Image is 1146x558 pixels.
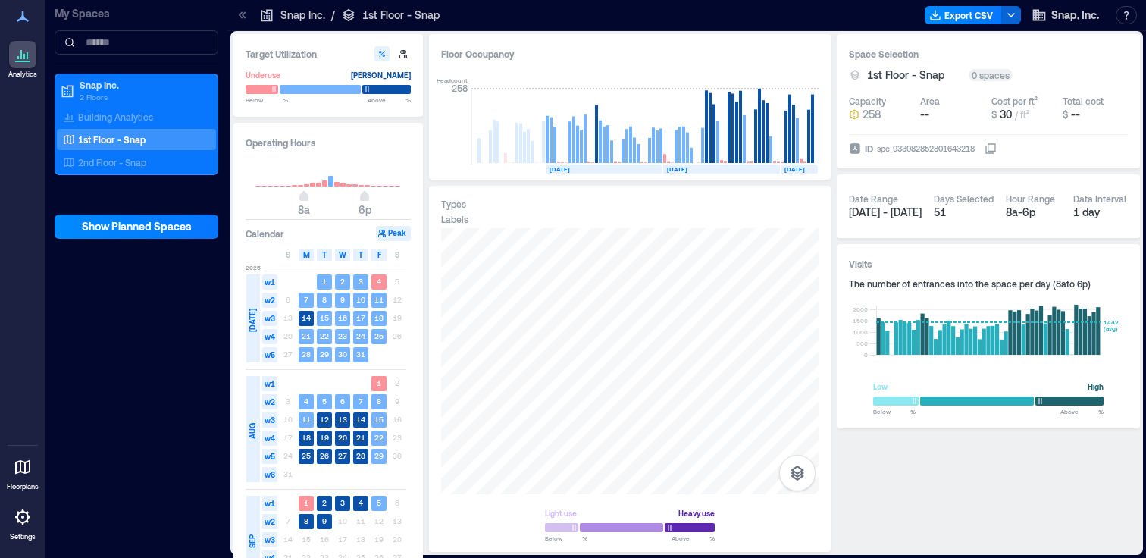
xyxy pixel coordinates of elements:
[246,226,284,241] h3: Calendar
[1051,8,1099,23] span: Snap, Inc.
[78,156,146,168] p: 2nd Floor - Snap
[302,433,311,442] text: 18
[359,498,363,507] text: 4
[359,397,363,406] text: 7
[8,70,37,79] p: Analytics
[1063,95,1104,107] div: Total cost
[356,451,365,460] text: 28
[262,412,277,428] span: w3
[339,249,346,261] span: W
[262,394,277,409] span: w2
[362,8,440,23] p: 1st Floor - Snap
[340,295,345,304] text: 9
[985,143,997,155] button: IDspc_933082852801643218
[304,397,308,406] text: 4
[246,67,280,83] div: Underuse
[331,8,335,23] p: /
[298,203,310,216] span: 8a
[377,498,381,507] text: 5
[441,46,819,61] div: Floor Occupancy
[864,351,868,359] tspan: 0
[302,415,311,424] text: 11
[374,451,384,460] text: 29
[78,133,146,146] p: 1st Floor - Snap
[246,96,288,105] span: Below %
[1000,108,1012,121] span: 30
[322,295,327,304] text: 8
[1063,109,1068,120] span: $
[322,397,327,406] text: 5
[920,95,940,107] div: Area
[320,331,329,340] text: 22
[849,205,922,218] span: [DATE] - [DATE]
[304,295,308,304] text: 7
[853,317,868,324] tspan: 1500
[1073,193,1126,205] div: Data Interval
[340,498,345,507] text: 3
[322,249,327,261] span: T
[338,313,347,322] text: 16
[865,141,873,156] span: ID
[302,331,311,340] text: 21
[545,534,587,543] span: Below %
[262,347,277,362] span: w5
[262,274,277,290] span: w1
[368,96,411,105] span: Above %
[550,165,570,173] text: [DATE]
[4,36,42,83] a: Analytics
[5,499,41,546] a: Settings
[246,309,258,332] span: [DATE]
[1027,3,1104,27] button: Snap, Inc.
[545,506,577,521] div: Light use
[356,433,365,442] text: 21
[338,451,347,460] text: 27
[969,69,1013,81] div: 0 spaces
[320,415,329,424] text: 12
[374,331,384,340] text: 25
[55,215,218,239] button: Show Planned Spaces
[359,277,363,286] text: 3
[920,108,929,121] span: --
[280,8,325,23] p: Snap Inc.
[853,306,868,313] tspan: 2000
[2,449,43,496] a: Floorplans
[262,431,277,446] span: w4
[338,433,347,442] text: 20
[849,277,1128,290] div: The number of entrances into the space per day ( 8a to 6p )
[374,433,384,442] text: 22
[678,506,715,521] div: Heavy use
[322,498,327,507] text: 2
[1015,109,1029,120] span: / ft²
[395,249,399,261] span: S
[322,516,327,525] text: 9
[672,534,715,543] span: Above %
[934,205,994,220] div: 51
[934,193,994,205] div: Days Selected
[246,46,411,61] h3: Target Utilization
[338,331,347,340] text: 23
[1006,193,1055,205] div: Hour Range
[304,498,308,507] text: 1
[302,350,311,359] text: 28
[925,6,1002,24] button: Export CSV
[991,107,1057,122] button: $ 30 / ft²
[286,249,290,261] span: S
[374,415,384,424] text: 15
[441,198,466,210] div: Types
[262,496,277,511] span: w1
[356,415,365,424] text: 14
[377,397,381,406] text: 8
[374,313,384,322] text: 18
[10,532,36,541] p: Settings
[78,111,153,123] p: Building Analytics
[262,467,277,482] span: w6
[302,313,311,322] text: 14
[356,350,365,359] text: 31
[338,350,347,359] text: 30
[82,219,192,234] span: Show Planned Spaces
[875,141,976,156] div: spc_933082852801643218
[991,109,997,120] span: $
[262,329,277,344] span: w4
[320,313,329,322] text: 15
[377,378,381,387] text: 1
